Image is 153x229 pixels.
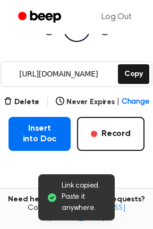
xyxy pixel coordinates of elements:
button: Never Expires|Change [56,97,149,108]
button: Record [77,117,144,151]
a: Beep [11,7,71,28]
a: [EMAIL_ADDRESS][DOMAIN_NAME] [48,205,125,222]
span: | [117,97,120,108]
button: Insert into Doc [8,117,71,151]
a: Log Out [91,4,142,30]
span: | [46,96,49,108]
button: Delete [4,97,39,108]
span: Contact us [6,204,147,223]
span: Link copied. Paste it anywhere. [62,181,106,214]
span: Change [122,97,149,108]
button: Copy [118,64,149,84]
